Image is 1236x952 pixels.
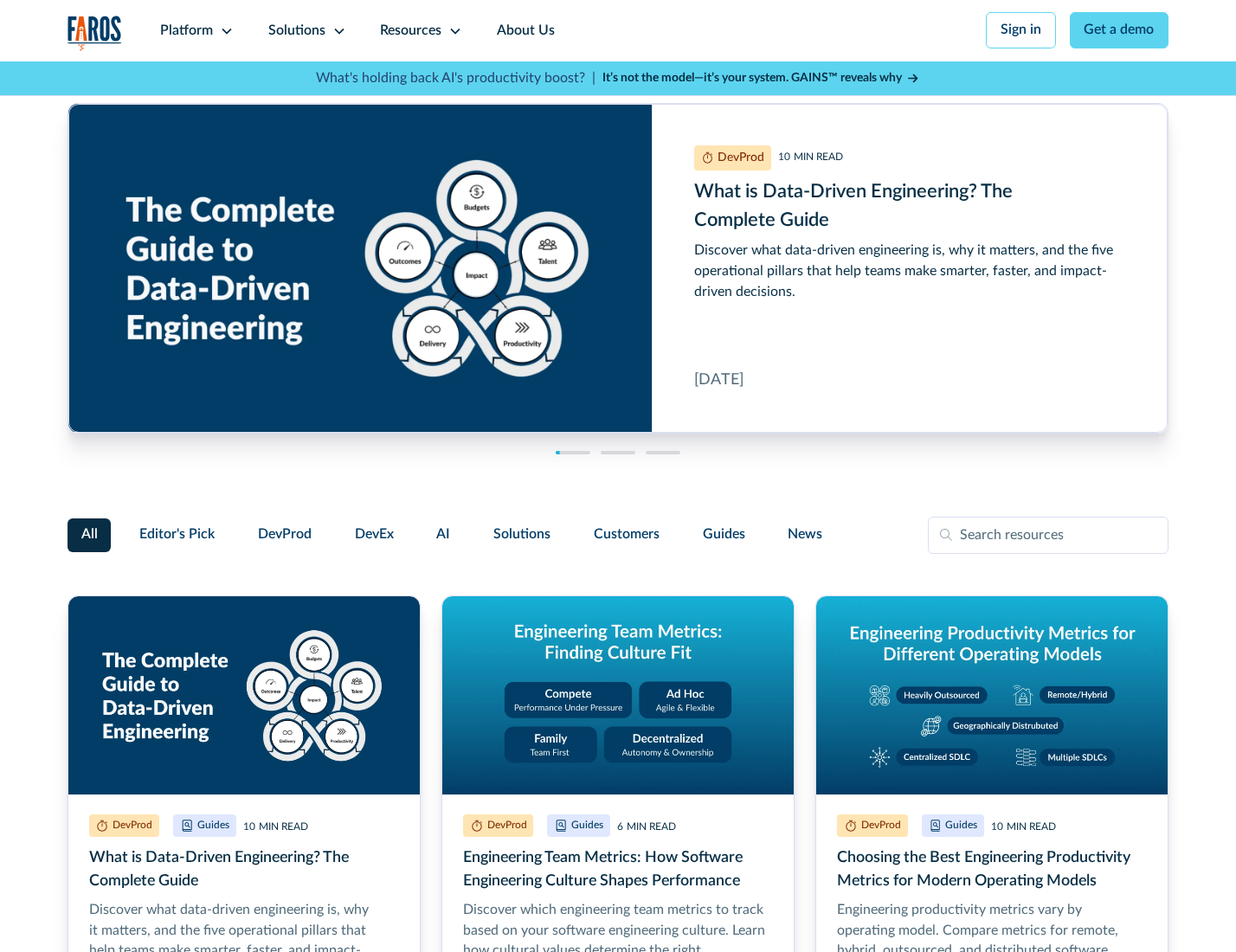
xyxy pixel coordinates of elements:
[436,524,450,545] span: AI
[442,596,794,794] img: Graphic titled 'Engineering Team Metrics: Finding Culture Fit' with four cultural models: Compete...
[68,104,1168,433] a: What is Data-Driven Engineering? The Complete Guide
[355,524,394,545] span: DevEx
[493,524,550,545] span: Solutions
[316,68,595,89] p: What's holding back AI's productivity boost? |
[160,21,213,42] div: Platform
[928,517,1168,555] input: Search resources
[816,596,1168,794] img: Graphic titled 'Engineering productivity metrics for different operating models' showing five mod...
[68,104,1168,433] div: cms-link
[1070,12,1169,48] a: Get a demo
[68,596,420,794] img: Graphic titled 'The Complete Guide to Data-Driven Engineering' showing five pillars around a cent...
[68,16,123,51] a: home
[986,12,1056,48] a: Sign in
[81,524,98,545] span: All
[788,524,822,545] span: News
[380,21,441,42] div: Resources
[139,524,215,545] span: Editor's Pick
[68,517,1169,555] form: Filter Form
[68,16,123,51] img: Logo of the analytics and reporting company Faros.
[268,21,325,42] div: Solutions
[602,69,921,87] a: It’s not the model—it’s your system. GAINS™ reveals why
[594,524,660,545] span: Customers
[703,524,745,545] span: Guides
[258,524,312,545] span: DevProd
[602,72,902,84] strong: It’s not the model—it’s your system. GAINS™ reveals why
